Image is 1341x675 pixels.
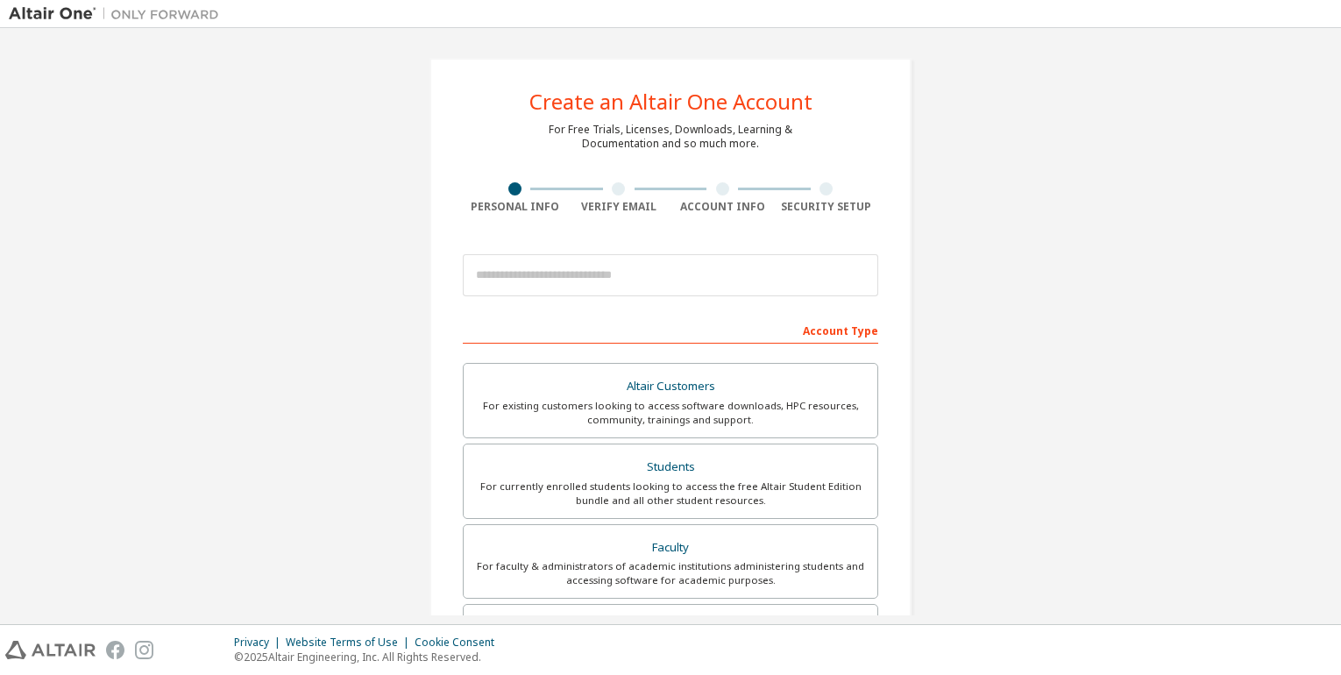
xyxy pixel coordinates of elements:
[234,650,505,664] p: © 2025 Altair Engineering, Inc. All Rights Reserved.
[474,374,867,399] div: Altair Customers
[670,200,775,214] div: Account Info
[549,123,792,151] div: For Free Trials, Licenses, Downloads, Learning & Documentation and so much more.
[5,641,96,659] img: altair_logo.svg
[463,200,567,214] div: Personal Info
[9,5,228,23] img: Altair One
[415,636,505,650] div: Cookie Consent
[286,636,415,650] div: Website Terms of Use
[775,200,879,214] div: Security Setup
[474,559,867,587] div: For faculty & administrators of academic institutions administering students and accessing softwa...
[474,399,867,427] div: For existing customers looking to access software downloads, HPC resources, community, trainings ...
[463,316,878,344] div: Account Type
[474,480,867,508] div: For currently enrolled students looking to access the free Altair Student Edition bundle and all ...
[135,641,153,659] img: instagram.svg
[106,641,124,659] img: facebook.svg
[474,455,867,480] div: Students
[529,91,812,112] div: Create an Altair One Account
[474,536,867,560] div: Faculty
[567,200,671,214] div: Verify Email
[234,636,286,650] div: Privacy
